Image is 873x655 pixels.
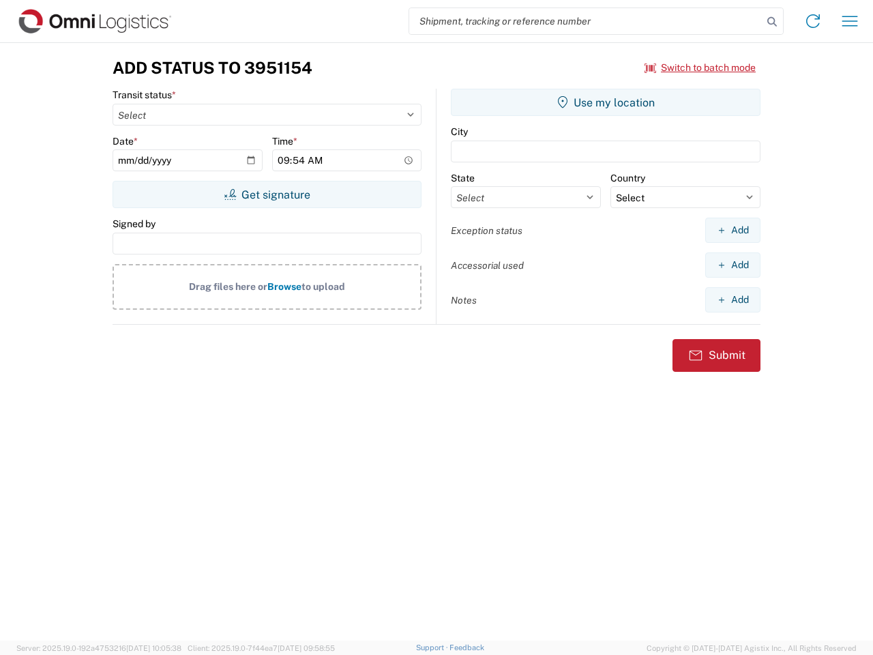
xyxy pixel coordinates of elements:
[16,644,181,652] span: Server: 2025.19.0-192a4753216
[126,644,181,652] span: [DATE] 10:05:38
[272,135,297,147] label: Time
[451,259,524,272] label: Accessorial used
[301,281,345,292] span: to upload
[451,294,477,306] label: Notes
[705,218,760,243] button: Add
[416,643,450,652] a: Support
[705,287,760,312] button: Add
[449,643,484,652] a: Feedback
[645,57,756,79] button: Switch to batch mode
[409,8,763,34] input: Shipment, tracking or reference number
[278,644,335,652] span: [DATE] 09:58:55
[451,224,522,237] label: Exception status
[113,181,421,208] button: Get signature
[113,58,312,78] h3: Add Status to 3951154
[113,135,138,147] label: Date
[113,89,176,101] label: Transit status
[451,172,475,184] label: State
[113,218,156,230] label: Signed by
[672,339,760,372] button: Submit
[189,281,267,292] span: Drag files here or
[188,644,335,652] span: Client: 2025.19.0-7f44ea7
[451,126,468,138] label: City
[647,642,857,654] span: Copyright © [DATE]-[DATE] Agistix Inc., All Rights Reserved
[610,172,645,184] label: Country
[267,281,301,292] span: Browse
[451,89,760,116] button: Use my location
[705,252,760,278] button: Add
